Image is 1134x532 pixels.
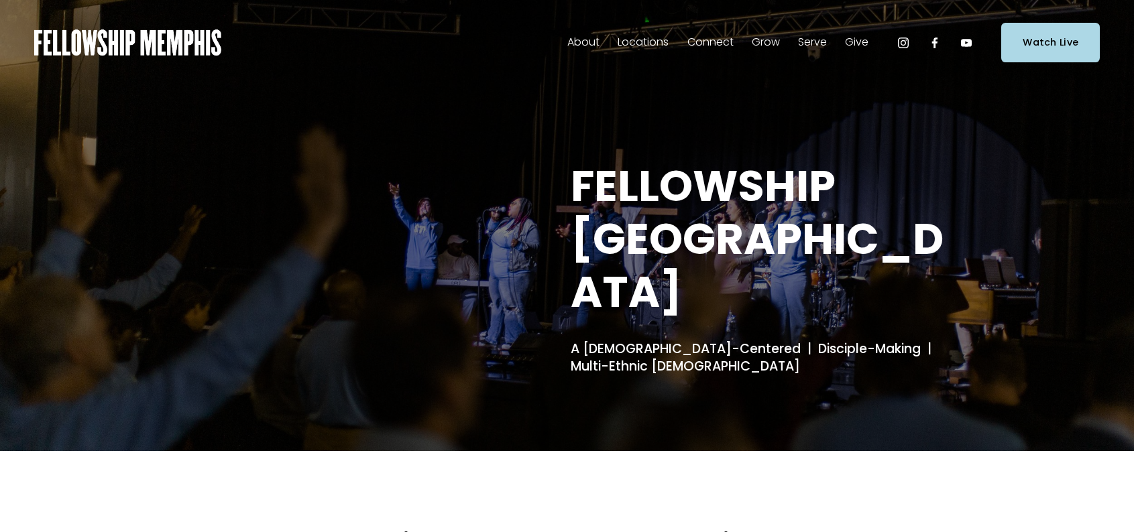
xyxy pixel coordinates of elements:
span: About [567,33,600,52]
a: Instagram [897,36,910,50]
strong: FELLOWSHIP [GEOGRAPHIC_DATA] [571,156,944,322]
a: folder dropdown [845,32,868,54]
a: Facebook [928,36,942,50]
span: Connect [687,33,734,52]
span: Grow [752,33,780,52]
span: Serve [798,33,827,52]
h4: A [DEMOGRAPHIC_DATA]-Centered | Disciple-Making | Multi-Ethnic [DEMOGRAPHIC_DATA] [571,340,969,376]
a: folder dropdown [618,32,669,54]
a: folder dropdown [798,32,827,54]
a: folder dropdown [752,32,780,54]
span: Give [845,33,868,52]
a: folder dropdown [567,32,600,54]
a: folder dropdown [687,32,734,54]
a: YouTube [960,36,973,50]
span: Locations [618,33,669,52]
a: Watch Live [1001,23,1100,62]
img: Fellowship Memphis [34,29,221,56]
